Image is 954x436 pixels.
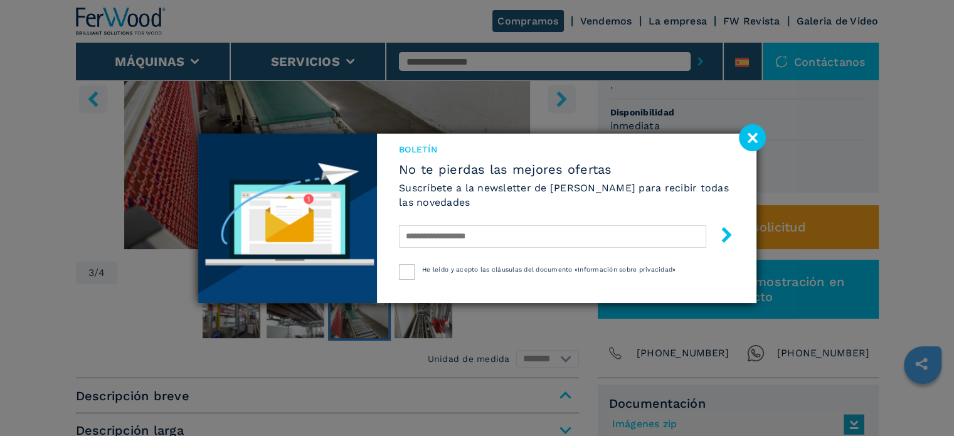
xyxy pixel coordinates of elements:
[706,222,734,252] button: submit-button
[399,162,734,177] span: No te pierdas las mejores ofertas
[399,143,734,156] span: Boletín
[198,134,378,303] img: Newsletter image
[399,181,734,210] h6: Suscríbete a la newsletter de [PERSON_NAME] para recibir todas las novedades
[422,266,676,273] span: He leído y acepto las cláusulas del documento «Información sobre privacidad»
